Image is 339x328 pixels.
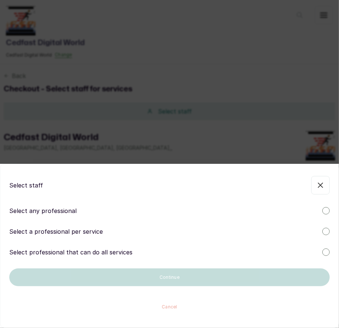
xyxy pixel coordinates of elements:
p: Select any professional [9,206,77,215]
button: Continue [9,268,330,286]
button: Cancel [9,298,330,316]
p: Select staff [9,181,43,190]
p: Select a professional per service [9,227,103,236]
p: Select professional that can do all services [9,248,132,257]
